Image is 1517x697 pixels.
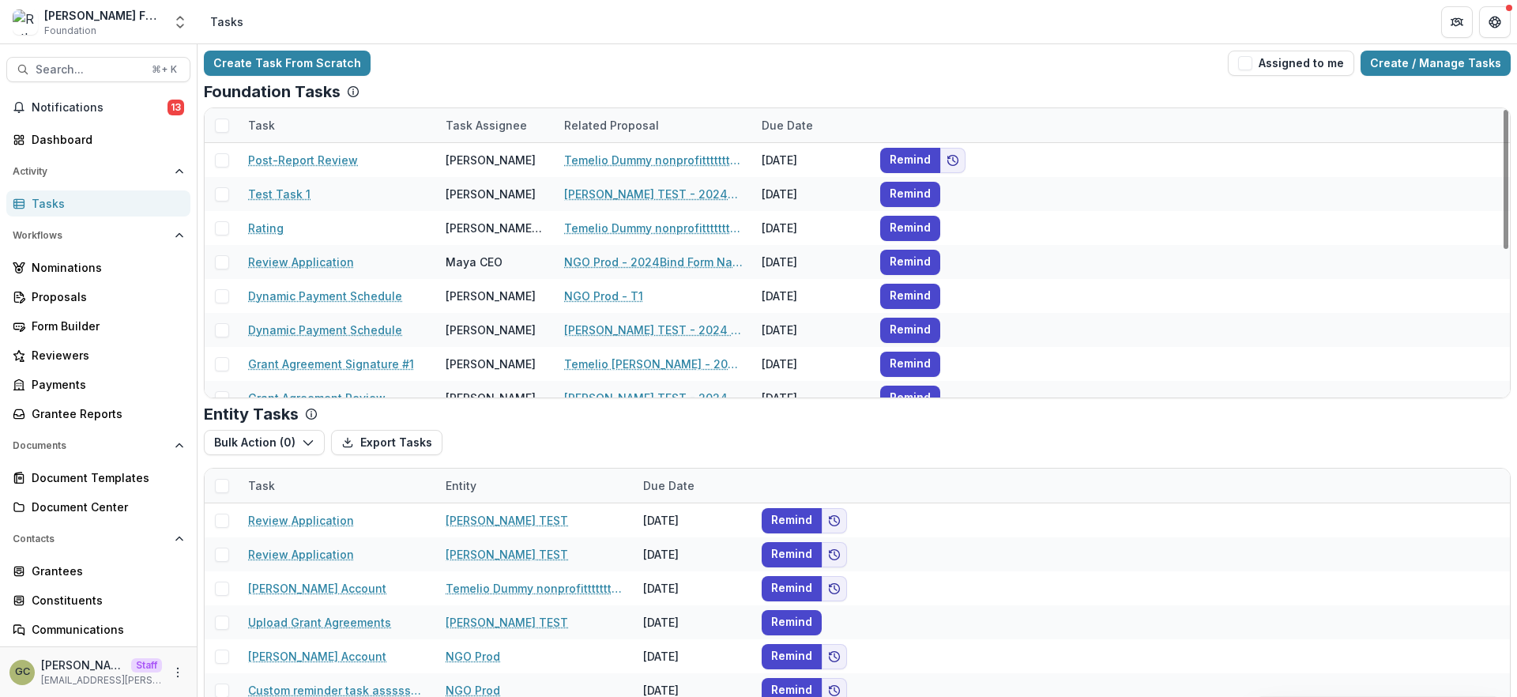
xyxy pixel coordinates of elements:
a: Communications [6,616,190,642]
div: Task [239,108,436,142]
div: Document Center [32,499,178,515]
a: NGO Prod [446,648,500,665]
a: Document Center [6,494,190,520]
div: [PERSON_NAME] [446,288,536,304]
button: Remind [880,216,940,241]
a: Grant Agreement Review [248,390,386,406]
div: ⌘ + K [149,61,180,78]
button: Remind [762,610,822,635]
div: [DATE] [752,313,871,347]
div: [PERSON_NAME] [446,390,536,406]
a: [PERSON_NAME] TEST [446,614,568,631]
div: [DATE] [752,177,871,211]
a: Upload Grant Agreements [248,614,391,631]
button: Remind [880,148,940,173]
div: Related Proposal [555,108,752,142]
a: Review Application [248,546,354,563]
span: Search... [36,63,142,77]
img: Ruthwick Foundation [13,9,38,35]
button: Remind [880,386,940,411]
button: Remind [880,182,940,207]
div: Due Date [752,108,871,142]
div: Due Date [634,477,704,494]
a: Temelio Dummy nonprofittttttttt a4 sda16s5d [564,220,743,236]
a: Test Task 1 [248,186,311,202]
span: Foundation [44,24,96,38]
button: Open entity switcher [169,6,191,38]
div: Payments [32,376,178,393]
div: [PERSON_NAME] [446,186,536,202]
a: Post-Report Review [248,152,358,168]
div: [PERSON_NAME] [446,322,536,338]
a: Payments [6,371,190,397]
a: NGO Prod - 2024Bind Form Name [564,254,743,270]
a: [PERSON_NAME] TEST [446,512,568,529]
button: Open Documents [6,433,190,458]
button: Add to friends [822,542,847,567]
div: Due Date [634,469,752,503]
a: [PERSON_NAME] Account [248,648,386,665]
a: Tasks [6,190,190,217]
nav: breadcrumb [204,10,250,33]
button: Add to friends [822,508,847,533]
button: Search... [6,57,190,82]
div: [DATE] [634,537,752,571]
a: Email Review [6,646,190,672]
div: Entity [436,469,634,503]
button: Notifications13 [6,95,190,120]
button: Add to friends [822,644,847,669]
button: Bulk Action (0) [204,430,325,455]
a: [PERSON_NAME] TEST - 2024 - Pinned Form [564,322,743,338]
p: Entity Tasks [204,405,299,424]
a: Create Task From Scratch [204,51,371,76]
a: Temelio Dummy nonprofittttttttt a4 sda16s5d [564,152,743,168]
a: Dynamic Payment Schedule [248,322,402,338]
p: Foundation Tasks [204,82,341,101]
div: [PERSON_NAME] Foundation [44,7,163,24]
a: Rating [248,220,284,236]
div: [DATE] [634,639,752,673]
div: [PERSON_NAME] [446,356,536,372]
a: Review Application [248,512,354,529]
button: Remind [880,318,940,343]
a: Nominations [6,254,190,281]
button: Open Contacts [6,526,190,552]
a: Form Builder [6,313,190,339]
button: Remind [880,352,940,377]
button: Open Workflows [6,223,190,248]
div: Maya CEO [446,254,503,270]
a: Dynamic Payment Schedule [248,288,402,304]
div: [DATE] [634,503,752,537]
div: Document Templates [32,469,178,486]
button: Add to friends [940,148,966,173]
div: [DATE] [752,143,871,177]
div: [DATE] [634,571,752,605]
span: Documents [13,440,168,451]
div: Grantees [32,563,178,579]
div: Task Assignee [436,108,555,142]
button: Remind [880,250,940,275]
div: Tasks [32,195,178,212]
button: Partners [1441,6,1473,38]
div: Tasks [210,13,243,30]
button: More [168,663,187,682]
span: 13 [168,100,184,115]
a: Review Application [248,254,354,270]
a: Reviewers [6,342,190,368]
div: Task [239,477,284,494]
div: [PERSON_NAME] [446,152,536,168]
div: Due Date [752,117,822,134]
div: Task Assignee [436,117,536,134]
a: Grant Agreement Signature #1 [248,356,414,372]
a: Grantees [6,558,190,584]
a: [PERSON_NAME] Account [248,580,386,597]
div: Form Builder [32,318,178,334]
p: [PERSON_NAME] [41,657,125,673]
div: [DATE] [752,211,871,245]
p: [EMAIL_ADDRESS][PERSON_NAME][DOMAIN_NAME] [41,673,162,688]
button: Remind [762,542,822,567]
button: Remind [762,576,822,601]
div: Related Proposal [555,117,668,134]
